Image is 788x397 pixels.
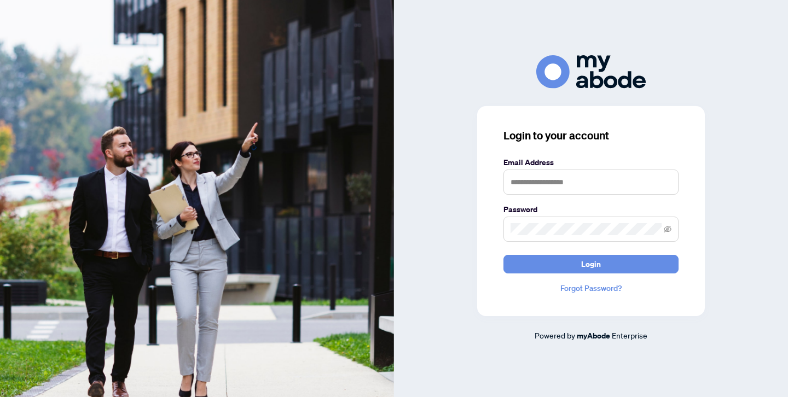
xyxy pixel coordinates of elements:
span: eye-invisible [664,225,671,233]
h3: Login to your account [503,128,679,143]
a: myAbode [577,330,610,342]
span: Powered by [535,330,575,340]
img: ma-logo [536,55,646,89]
label: Email Address [503,156,679,168]
span: Enterprise [612,330,647,340]
a: Forgot Password? [503,282,679,294]
span: Login [581,255,601,273]
label: Password [503,203,679,215]
button: Login [503,255,679,273]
